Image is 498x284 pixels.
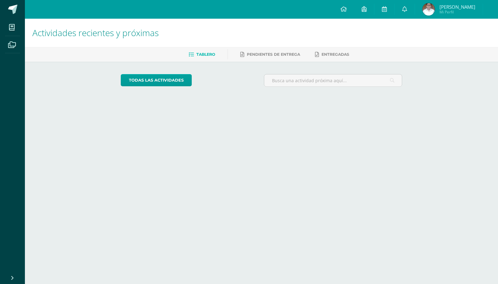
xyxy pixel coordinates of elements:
span: Actividades recientes y próximas [32,27,159,39]
a: todas las Actividades [121,74,192,86]
span: Tablero [196,52,215,57]
img: c6c55850625d03b804869e3fe2a73493.png [422,3,435,16]
input: Busca una actividad próxima aquí... [264,74,402,87]
a: Pendientes de entrega [240,50,300,59]
span: Entregadas [322,52,349,57]
span: Mi Perfil [439,9,475,15]
span: [PERSON_NAME] [439,4,475,10]
span: Pendientes de entrega [247,52,300,57]
a: Entregadas [315,50,349,59]
a: Tablero [189,50,215,59]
